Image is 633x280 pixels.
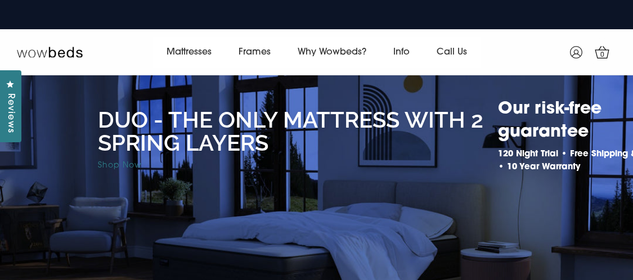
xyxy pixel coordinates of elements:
[3,93,17,133] span: Reviews
[588,38,616,66] a: 0
[284,37,380,68] a: Why Wowbeds?
[98,108,493,154] h2: Duo - the only mattress with 2 spring layers
[225,37,284,68] a: Frames
[423,37,481,68] a: Call Us
[153,37,225,68] a: Mattresses
[17,46,83,57] img: Wow Beds Logo
[597,49,608,61] span: 0
[380,37,423,68] a: Info
[98,161,142,170] a: Shop Now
